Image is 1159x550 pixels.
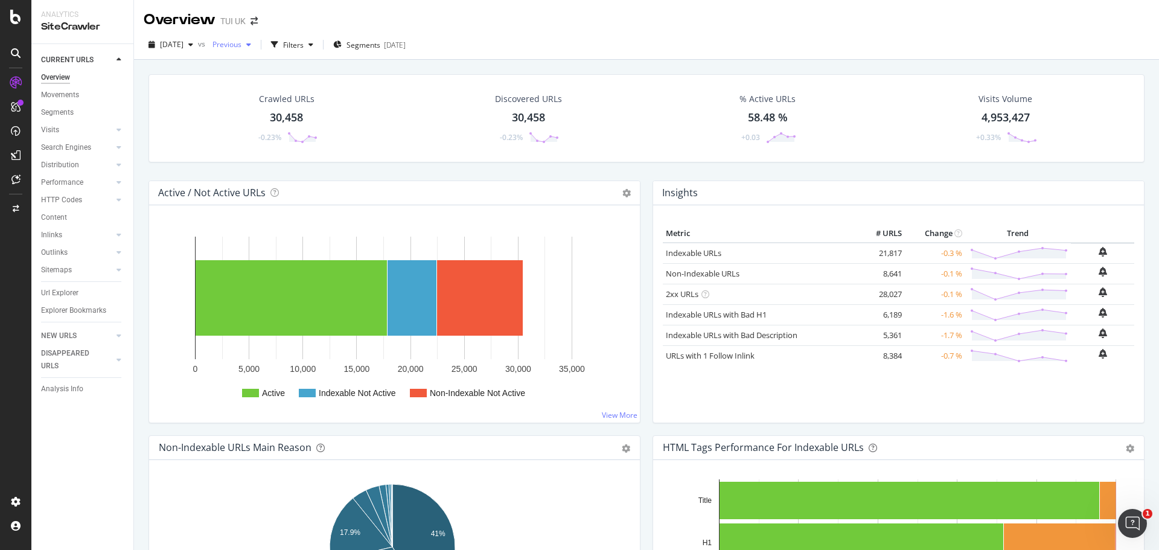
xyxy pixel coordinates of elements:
[905,284,965,304] td: -0.1 %
[905,325,965,345] td: -1.7 %
[500,132,523,142] div: -0.23%
[622,444,630,453] div: gear
[559,364,585,374] text: 35,000
[144,35,198,54] button: [DATE]
[1118,509,1147,538] iframe: Intercom live chat
[41,211,125,224] a: Content
[1099,247,1107,257] div: bell-plus
[41,330,77,342] div: NEW URLS
[41,141,91,154] div: Search Engines
[1099,308,1107,318] div: bell-plus
[1099,267,1107,277] div: bell-plus
[666,350,755,361] a: URLs with 1 Follow Inlink
[505,364,531,374] text: 30,000
[41,159,79,171] div: Distribution
[144,10,216,30] div: Overview
[663,225,857,243] th: Metric
[982,110,1030,126] div: 4,953,427
[741,132,760,142] div: +0.03
[41,10,124,20] div: Analytics
[431,529,445,538] text: 41%
[41,20,124,34] div: SiteCrawler
[857,304,905,325] td: 6,189
[41,194,82,206] div: HTTP Codes
[976,132,1001,142] div: +0.33%
[512,110,545,126] div: 30,458
[430,388,525,398] text: Non-Indexable Not Active
[270,110,303,126] div: 30,458
[1126,444,1134,453] div: gear
[41,246,68,259] div: Outlinks
[158,185,266,201] h4: Active / Not Active URLs
[283,40,304,50] div: Filters
[1099,287,1107,297] div: bell-plus
[251,17,258,25] div: arrow-right-arrow-left
[41,89,125,101] a: Movements
[41,246,113,259] a: Outlinks
[266,35,318,54] button: Filters
[41,71,70,84] div: Overview
[857,345,905,366] td: 8,384
[41,124,113,136] a: Visits
[238,364,260,374] text: 5,000
[965,225,1071,243] th: Trend
[41,54,113,66] a: CURRENT URLS
[905,345,965,366] td: -0.7 %
[41,229,113,241] a: Inlinks
[41,176,113,189] a: Performance
[703,539,712,547] text: H1
[41,347,113,373] a: DISAPPEARED URLS
[159,225,630,413] svg: A chart.
[340,528,360,537] text: 17.9%
[398,364,424,374] text: 20,000
[159,441,311,453] div: Non-Indexable URLs Main Reason
[857,225,905,243] th: # URLS
[663,441,864,453] div: HTML Tags Performance for Indexable URLs
[344,364,370,374] text: 15,000
[41,106,74,119] div: Segments
[262,388,285,398] text: Active
[346,40,380,50] span: Segments
[495,93,562,105] div: Discovered URLs
[905,263,965,284] td: -0.1 %
[857,284,905,304] td: 28,027
[193,364,198,374] text: 0
[905,225,965,243] th: Change
[41,264,72,277] div: Sitemaps
[41,304,125,317] a: Explorer Bookmarks
[666,289,698,299] a: 2xx URLs
[979,93,1032,105] div: Visits Volume
[905,304,965,325] td: -1.6 %
[41,383,125,395] a: Analysis Info
[258,132,281,142] div: -0.23%
[208,35,256,54] button: Previous
[41,176,83,189] div: Performance
[160,39,184,50] span: 2025 Sep. 22nd
[602,410,637,420] a: View More
[328,35,410,54] button: Segments[DATE]
[41,141,113,154] a: Search Engines
[452,364,477,374] text: 25,000
[1143,509,1152,519] span: 1
[41,287,125,299] a: Url Explorer
[41,54,94,66] div: CURRENT URLS
[41,264,113,277] a: Sitemaps
[41,383,83,395] div: Analysis Info
[41,287,78,299] div: Url Explorer
[1099,349,1107,359] div: bell-plus
[290,364,316,374] text: 10,000
[41,330,113,342] a: NEW URLS
[622,189,631,197] i: Options
[666,309,767,320] a: Indexable URLs with Bad H1
[384,40,406,50] div: [DATE]
[41,304,106,317] div: Explorer Bookmarks
[41,106,125,119] a: Segments
[198,39,208,49] span: vs
[41,211,67,224] div: Content
[739,93,796,105] div: % Active URLs
[857,243,905,264] td: 21,817
[220,15,246,27] div: TUI UK
[41,124,59,136] div: Visits
[41,159,113,171] a: Distribution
